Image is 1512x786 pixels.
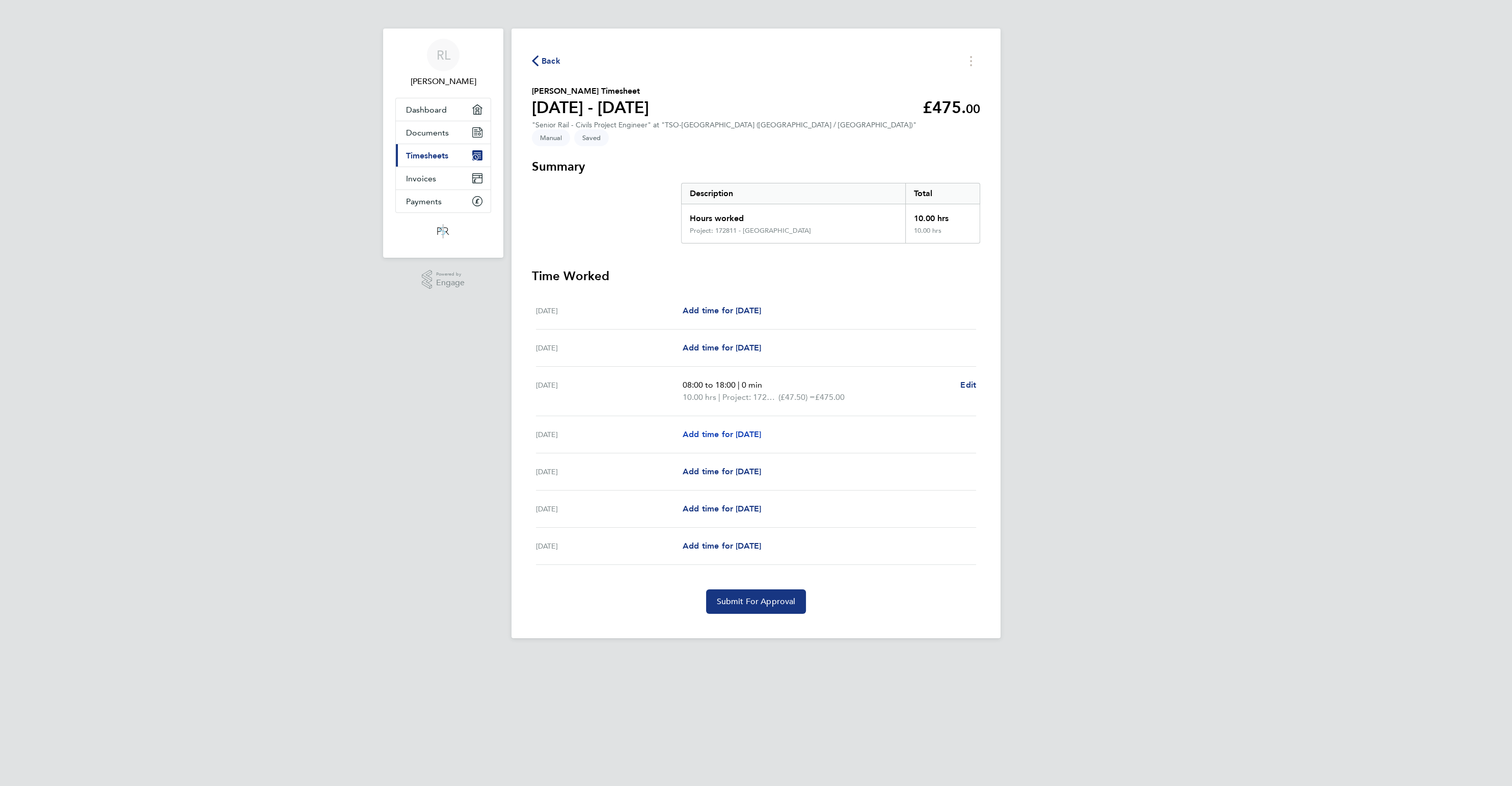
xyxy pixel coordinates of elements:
span: 10.00 hrs [683,392,716,402]
h3: Time Worked [532,268,980,284]
span: 0 min [742,380,762,390]
a: Add time for [DATE] [683,305,761,317]
div: "Senior Rail - Civils Project Engineer" at "TSO-[GEOGRAPHIC_DATA] ([GEOGRAPHIC_DATA] / [GEOGRAPHI... [532,121,916,129]
span: Project: 172811 - [GEOGRAPHIC_DATA] [722,391,778,403]
span: RL [437,48,450,62]
span: Invoices [406,174,436,183]
div: [DATE] [536,428,683,441]
a: Documents [396,121,491,144]
div: [DATE] [536,503,683,515]
span: £475.00 [815,392,845,402]
div: Hours worked [682,204,905,227]
a: RL[PERSON_NAME] [395,39,491,88]
div: [DATE] [536,305,683,317]
a: Invoices [396,167,491,189]
a: Add time for [DATE] [683,428,761,441]
span: This timesheet was manually created. [532,129,570,146]
div: 10.00 hrs [905,227,980,243]
h2: [PERSON_NAME] Timesheet [532,85,649,97]
span: 00 [966,101,980,116]
span: 08:00 to 18:00 [683,380,736,390]
span: Submit For Approval [716,597,795,607]
div: Description [682,183,905,204]
a: Add time for [DATE] [683,466,761,478]
div: [DATE] [536,379,683,403]
span: Add time for [DATE] [683,306,761,315]
div: Project: 172811 - [GEOGRAPHIC_DATA] [690,227,811,235]
button: Back [532,55,560,67]
span: Back [542,55,560,67]
span: Documents [406,128,449,138]
span: Powered by [436,270,465,279]
img: psrsolutions-logo-retina.png [434,223,452,239]
div: Total [905,183,980,204]
div: 10.00 hrs [905,204,980,227]
span: | [738,380,740,390]
span: This timesheet is Saved. [574,129,609,146]
app-decimal: £475. [923,98,980,117]
h1: [DATE] - [DATE] [532,97,649,118]
a: Add time for [DATE] [683,342,761,354]
span: Payments [406,197,442,206]
h3: Summary [532,158,980,175]
span: Engage [436,279,465,287]
span: | [718,392,720,402]
span: Timesheets [406,151,448,160]
span: (£47.50) = [778,392,815,402]
button: Timesheets Menu [962,53,980,69]
span: Add time for [DATE] [683,343,761,353]
a: Go to home page [395,223,491,239]
span: Edit [960,380,976,390]
a: Add time for [DATE] [683,503,761,515]
div: [DATE] [536,466,683,478]
div: Summary [681,183,980,243]
button: Submit For Approval [706,589,805,614]
div: [DATE] [536,342,683,354]
a: Dashboard [396,98,491,121]
a: Edit [960,379,976,391]
a: Payments [396,190,491,212]
span: Add time for [DATE] [683,467,761,476]
span: Add time for [DATE] [683,541,761,551]
span: Rhys Lewis [395,75,491,88]
span: Add time for [DATE] [683,429,761,439]
span: Dashboard [406,105,447,115]
a: Add time for [DATE] [683,540,761,552]
nav: Main navigation [383,29,503,258]
div: [DATE] [536,540,683,552]
a: Powered byEngage [422,270,465,289]
span: Add time for [DATE] [683,504,761,513]
a: Timesheets [396,144,491,167]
